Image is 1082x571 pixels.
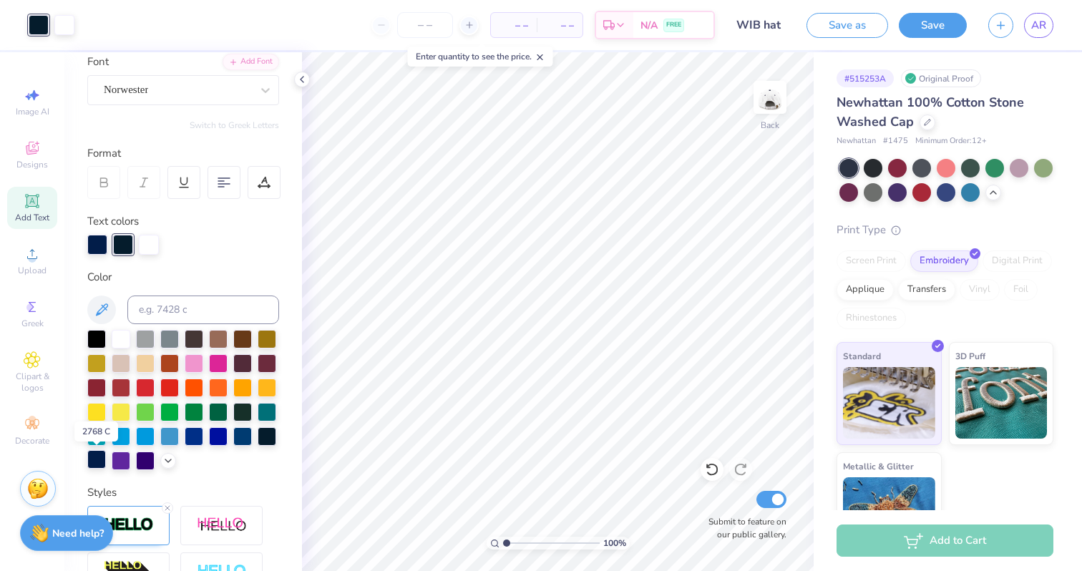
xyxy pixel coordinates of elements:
[837,250,906,272] div: Screen Print
[910,250,978,272] div: Embroidery
[761,119,779,132] div: Back
[408,47,553,67] div: Enter quantity to see the price.
[955,348,985,363] span: 3D Puff
[899,13,967,38] button: Save
[87,269,279,285] div: Color
[197,517,247,535] img: Shadow
[983,250,1052,272] div: Digital Print
[1031,17,1046,34] span: AR
[960,279,1000,301] div: Vinyl
[756,83,784,112] img: Back
[223,54,279,70] div: Add Font
[915,135,987,147] span: Minimum Order: 12 +
[837,94,1024,130] span: Newhattan 100% Cotton Stone Washed Cap
[837,69,894,87] div: # 515253A
[1024,13,1053,38] a: AR
[87,213,139,230] label: Text colors
[837,279,894,301] div: Applique
[87,484,279,501] div: Styles
[74,421,118,441] div: 2768 C
[837,308,906,329] div: Rhinestones
[883,135,908,147] span: # 1475
[16,159,48,170] span: Designs
[843,367,935,439] img: Standard
[837,222,1053,238] div: Print Type
[1004,279,1038,301] div: Foil
[603,537,626,550] span: 100 %
[843,459,914,474] span: Metallic & Glitter
[21,318,44,329] span: Greek
[640,18,658,33] span: N/A
[898,279,955,301] div: Transfers
[666,20,681,30] span: FREE
[16,106,49,117] span: Image AI
[52,527,104,540] strong: Need help?
[15,435,49,446] span: Decorate
[701,515,786,541] label: Submit to feature on our public gallery.
[955,367,1048,439] img: 3D Puff
[843,348,881,363] span: Standard
[901,69,981,87] div: Original Proof
[87,145,281,162] div: Format
[499,18,528,33] span: – –
[726,11,796,39] input: Untitled Design
[806,13,888,38] button: Save as
[7,371,57,394] span: Clipart & logos
[837,135,876,147] span: Newhattan
[190,119,279,131] button: Switch to Greek Letters
[545,18,574,33] span: – –
[87,54,109,70] label: Font
[18,265,47,276] span: Upload
[127,296,279,324] input: e.g. 7428 c
[104,517,154,533] img: Stroke
[15,212,49,223] span: Add Text
[843,477,935,549] img: Metallic & Glitter
[397,12,453,38] input: – –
